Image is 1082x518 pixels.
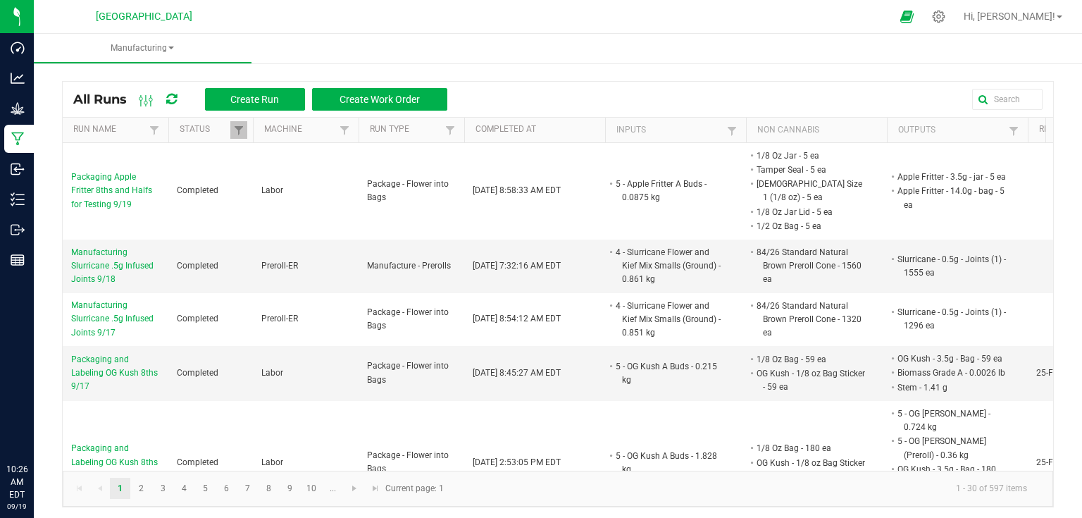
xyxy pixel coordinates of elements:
[964,11,1055,22] span: Hi, [PERSON_NAME]!
[259,478,279,499] a: Page 8
[11,41,25,55] inline-svg: Dashboard
[177,457,218,467] span: Completed
[895,305,1007,333] li: Slurricane - 0.5g - Joints (1) - 1296 ea
[14,405,56,448] iframe: Resource center
[205,88,305,111] button: Create Run
[71,299,160,340] span: Manufacturing Slurricane .5g Infused Joints 9/17
[153,478,173,499] a: Page 3
[230,94,279,105] span: Create Run
[754,245,866,287] li: 84/26 Standard Natural Brown Preroll Cone - 1560 ea
[131,478,151,499] a: Page 2
[754,163,866,177] li: Tamper Seal - 5 ea
[174,478,194,499] a: Page 4
[73,124,145,135] a: Run NameSortable
[754,177,866,204] li: [DEMOGRAPHIC_DATA] Size 1 (1/8 oz) - 5 ea
[11,253,25,267] inline-svg: Reports
[177,261,218,271] span: Completed
[280,478,300,499] a: Page 9
[367,361,449,384] span: Package - Flower into Bags
[261,261,298,271] span: Preroll-ER
[11,71,25,85] inline-svg: Analytics
[614,177,725,204] li: 5 - Apple Fritter A Buds - 0.0875 kg
[473,314,561,323] span: [DATE] 8:54:12 AM EDT
[754,441,866,455] li: 1/8 Oz Bag - 180 ea
[895,252,1007,280] li: Slurricane - 0.5g - Joints (1) - 1555 ea
[473,261,561,271] span: [DATE] 7:32:16 AM EDT
[754,299,866,340] li: 84/26 Standard Natural Brown Preroll Cone - 1320 ea
[754,352,866,366] li: 1/8 Oz Bag - 59 ea
[180,124,230,135] a: StatusSortable
[261,314,298,323] span: Preroll-ER
[473,368,561,378] span: [DATE] 8:45:27 AM EDT
[614,299,725,340] li: 4 - Slurricane Flower and Kief Mix Smalls (Ground) - 0.851 kg
[1036,457,1080,467] span: 25-F0016-1
[6,463,27,501] p: 10:26 AM EDT
[261,457,283,467] span: Labor
[895,434,1007,462] li: 5 - OG [PERSON_NAME](Preroll) - 0.36 kg
[895,462,1007,490] li: OG Kush - 3.5g - Bag - 180 ea
[475,124,599,135] a: Completed AtSortable
[895,170,1007,184] li: Apple Fritter - 3.5g - jar - 5 ea
[473,185,561,195] span: [DATE] 8:58:33 AM EDT
[614,449,725,476] li: 5 - OG Kush A Buds - 1.828 kg
[367,179,449,202] span: Package - Flower into Bags
[216,478,237,499] a: Page 6
[723,122,740,140] a: Filter
[614,245,725,287] li: 4 - Slurricane Flower and Kief Mix Smalls (Ground) - 0.861 kg
[895,381,1007,395] li: Stem - 1.41 g
[301,478,322,499] a: Page 10
[754,219,866,233] li: 1/2 Oz Bag - 5 ea
[367,450,449,474] span: Package - Flower into Bags
[146,121,163,139] a: Filter
[11,223,25,237] inline-svg: Outbound
[891,3,923,30] span: Open Ecommerce Menu
[1005,122,1022,140] a: Filter
[895,352,1007,366] li: OG Kush - 3.5g - Bag - 59 ea
[746,118,887,143] th: Non Cannabis
[336,121,353,139] a: Filter
[1036,368,1080,378] span: 25-F0016-1
[754,456,866,483] li: OG Kush - 1/8 oz Bag Sticker - 180 ea
[442,121,459,139] a: Filter
[605,118,746,143] th: Inputs
[237,478,258,499] a: Page 7
[230,121,247,139] a: Filter
[312,88,447,111] button: Create Work Order
[887,118,1028,143] th: Outputs
[96,11,192,23] span: [GEOGRAPHIC_DATA]
[473,457,561,467] span: [DATE] 2:53:05 PM EDT
[73,87,458,111] div: All Runs
[177,368,218,378] span: Completed
[930,10,947,23] div: Manage settings
[11,162,25,176] inline-svg: Inbound
[365,478,385,499] a: Go to the last page
[754,149,866,163] li: 1/8 Oz Jar - 5 ea
[177,314,218,323] span: Completed
[895,407,1007,434] li: 5 - OG [PERSON_NAME] - 0.724 kg
[261,185,283,195] span: Labor
[344,478,365,499] a: Go to the next page
[349,483,360,494] span: Go to the next page
[177,185,218,195] span: Completed
[6,501,27,512] p: 09/19
[110,478,130,499] a: Page 1
[71,442,160,483] span: Packaging and Labeling OG Kush 8ths 9/17
[614,359,725,387] li: 5 - OG Kush A Buds - 0.215 kg
[34,42,251,54] span: Manufacturing
[754,366,866,394] li: OG Kush - 1/8 oz Bag Sticker - 59 ea
[71,171,160,211] span: Packaging Apple Fritter 8ths and Halfs for Testing 9/19
[11,101,25,116] inline-svg: Grow
[340,94,420,105] span: Create Work Order
[895,184,1007,211] li: Apple Fritter - 14.0g - bag - 5 ea
[34,34,251,63] a: Manufacturing
[895,366,1007,380] li: Biomass Grade A - 0.0026 lb
[370,483,381,494] span: Go to the last page
[11,192,25,206] inline-svg: Inventory
[11,132,25,146] inline-svg: Manufacturing
[972,89,1043,110] input: Search
[264,124,335,135] a: MachineSortable
[261,368,283,378] span: Labor
[754,205,866,219] li: 1/8 Oz Jar Lid - 5 ea
[71,246,160,287] span: Manufacturing Slurricane .5g Infused Joints 9/18
[370,124,441,135] a: Run TypeSortable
